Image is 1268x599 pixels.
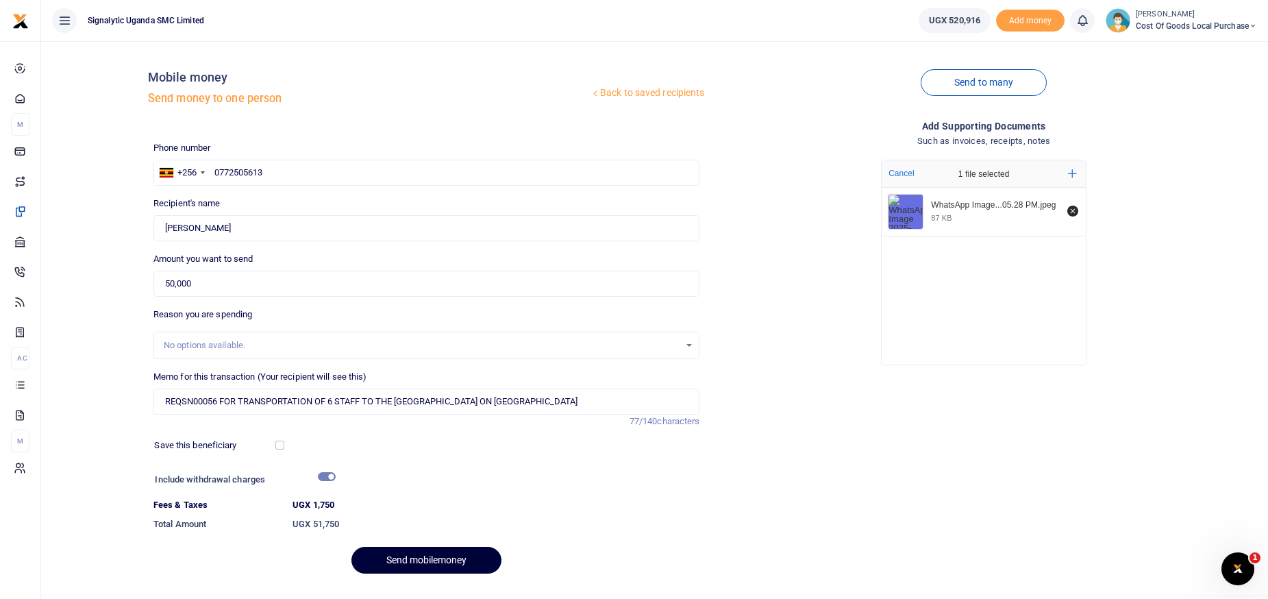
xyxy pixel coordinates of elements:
[996,10,1065,32] li: Toup your wallet
[710,134,1257,149] h4: Such as invoices, receipts, notes
[153,252,253,266] label: Amount you want to send
[590,81,706,106] a: Back to saved recipients
[734,584,749,598] button: Close
[881,160,1086,365] div: File Uploader
[155,474,329,485] h6: Include withdrawal charges
[82,14,210,27] span: Signalytic Uganda SMC Limited
[996,10,1065,32] span: Add money
[153,215,700,241] input: Loading name...
[153,308,252,321] label: Reason you are spending
[12,13,29,29] img: logo-small
[154,439,236,452] label: Save this beneficiary
[1136,20,1257,32] span: Cost of Goods Local Purchase
[148,70,590,85] h4: Mobile money
[913,8,996,33] li: Wallet ballance
[153,370,367,384] label: Memo for this transaction (Your recipient will see this)
[148,498,287,512] dt: Fees & Taxes
[153,141,210,155] label: Phone number
[1250,552,1260,563] span: 1
[153,271,700,297] input: UGX
[919,8,991,33] a: UGX 520,916
[153,160,700,186] input: Enter phone number
[1106,8,1130,33] img: profile-user
[11,347,29,369] li: Ac
[1106,8,1257,33] a: profile-user [PERSON_NAME] Cost of Goods Local Purchase
[12,15,29,25] a: logo-small logo-large logo-large
[1221,552,1254,585] iframe: Intercom live chat
[888,195,923,229] img: WhatsApp Image 2025-08-11 at 4.05.28 PM.jpeg
[351,547,501,574] button: Send mobilemoney
[293,519,699,530] h6: UGX 51,750
[154,160,209,185] div: Uganda: +256
[1062,164,1082,184] button: Add more files
[931,200,1060,211] div: WhatsApp Image 2025-08-11 at 4.05.28 PM.jpeg
[657,416,699,426] span: characters
[293,498,334,512] label: UGX 1,750
[153,197,221,210] label: Recipient's name
[164,339,680,352] div: No options available.
[996,14,1065,25] a: Add money
[1136,9,1257,21] small: [PERSON_NAME]
[11,430,29,452] li: M
[148,92,590,106] h5: Send money to one person
[710,119,1257,134] h4: Add supporting Documents
[177,166,197,180] div: +256
[1065,204,1080,219] button: Remove file
[153,389,700,415] input: Enter extra information
[884,164,918,182] button: Cancel
[925,160,1042,188] div: 1 file selected
[11,113,29,136] li: M
[630,416,658,426] span: 77/140
[153,519,282,530] h6: Total Amount
[931,213,952,223] div: 87 KB
[929,14,980,27] span: UGX 520,916
[921,69,1047,96] a: Send to many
